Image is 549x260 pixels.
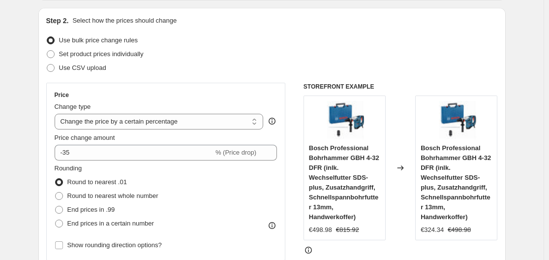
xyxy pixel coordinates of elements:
span: Use CSV upload [59,64,106,71]
span: Change type [55,103,91,110]
h3: Price [55,91,69,99]
span: Use bulk price change rules [59,36,138,44]
span: Bosch Professional Bohrhammer GBH 4-32 DFR (inlk. Wechselfutter SDS-plus, Zusatzhandgriff, Schnel... [421,144,491,221]
span: Set product prices individually [59,50,144,58]
h6: STOREFRONT EXAMPLE [304,83,498,91]
span: % (Price drop) [215,149,256,156]
strike: €498.98 [448,225,471,235]
span: Rounding [55,164,82,172]
p: Select how the prices should change [72,16,177,26]
div: €498.98 [309,225,332,235]
span: Round to nearest whole number [67,192,158,199]
img: 51GHiXYTZsL_80x.jpg [325,101,364,140]
input: -15 [55,145,213,161]
strike: €815.92 [336,225,359,235]
span: End prices in a certain number [67,220,154,227]
span: Round to nearest .01 [67,178,127,186]
span: End prices in .99 [67,206,115,213]
span: Show rounding direction options? [67,241,162,249]
img: 51GHiXYTZsL_80x.jpg [437,101,476,140]
div: €324.34 [421,225,444,235]
span: Bosch Professional Bohrhammer GBH 4-32 DFR (inlk. Wechselfutter SDS-plus, Zusatzhandgriff, Schnel... [309,144,379,221]
span: Price change amount [55,134,115,141]
h2: Step 2. [46,16,69,26]
div: help [267,116,277,126]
